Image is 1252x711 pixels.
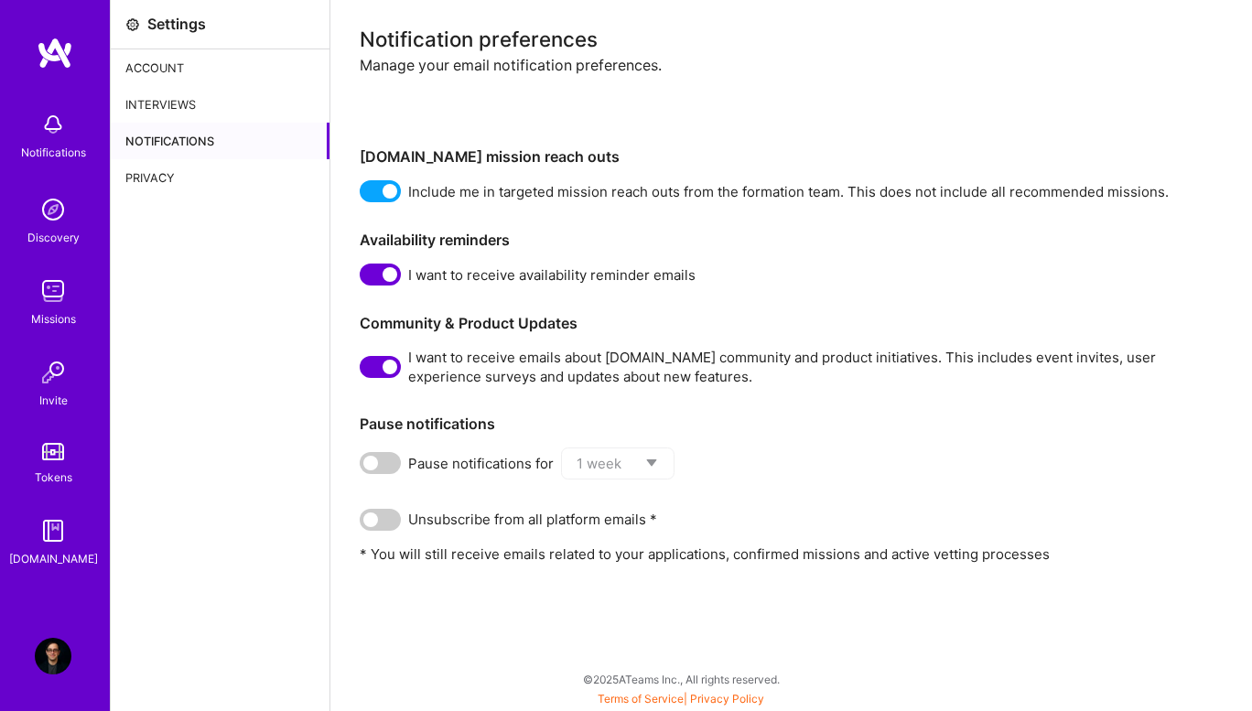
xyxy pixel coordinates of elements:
i: icon Settings [125,17,140,32]
div: Notifications [21,143,86,162]
img: teamwork [35,273,71,309]
a: User Avatar [30,638,76,674]
div: Interviews [111,86,329,123]
img: discovery [35,191,71,228]
img: logo [37,37,73,70]
span: | [598,692,764,706]
a: Terms of Service [598,692,684,706]
div: Account [111,49,329,86]
div: Discovery [27,228,80,247]
div: Settings [147,15,206,34]
h3: Community & Product Updates [360,315,1223,332]
div: Missions [31,309,76,329]
img: bell [35,106,71,143]
div: © 2025 ATeams Inc., All rights reserved. [110,656,1252,702]
p: * You will still receive emails related to your applications, confirmed missions and active vetti... [360,544,1223,564]
div: Privacy [111,159,329,196]
div: [DOMAIN_NAME] [9,549,98,568]
a: Privacy Policy [690,692,764,706]
div: Invite [39,391,68,410]
span: Unsubscribe from all platform emails * [408,510,657,529]
img: tokens [42,443,64,460]
div: Notifications [111,123,329,159]
img: User Avatar [35,638,71,674]
span: Pause notifications for [408,454,554,473]
div: Tokens [35,468,72,487]
h3: Availability reminders [360,232,1223,249]
h3: Pause notifications [360,415,1223,433]
div: Notification preferences [360,29,1223,48]
span: I want to receive availability reminder emails [408,265,696,285]
img: Invite [35,354,71,391]
span: Include me in targeted mission reach outs from the formation team. This does not include all reco... [408,182,1169,201]
div: Manage your email notification preferences. [360,56,1223,134]
h3: [DOMAIN_NAME] mission reach outs [360,148,1223,166]
img: guide book [35,512,71,549]
span: I want to receive emails about [DOMAIN_NAME] community and product initiatives. This includes eve... [408,348,1223,386]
